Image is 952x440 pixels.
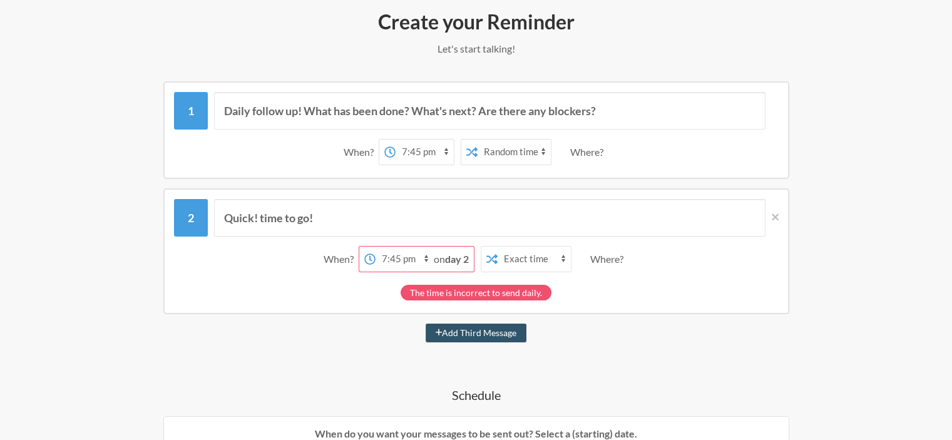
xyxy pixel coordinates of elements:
[426,324,527,342] button: Add Third Message
[113,9,839,35] h2: Create your Reminder
[214,92,765,130] input: Message
[445,253,469,265] strong: day 2
[401,285,551,300] div: The time is incorrect to send daily.
[344,139,379,165] div: When?
[590,246,628,272] div: Where?
[434,253,469,265] span: on
[214,199,765,237] input: Message
[324,246,359,272] div: When?
[113,41,839,56] p: Let's start talking!
[113,386,839,404] h4: Schedule
[570,139,608,165] div: Where?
